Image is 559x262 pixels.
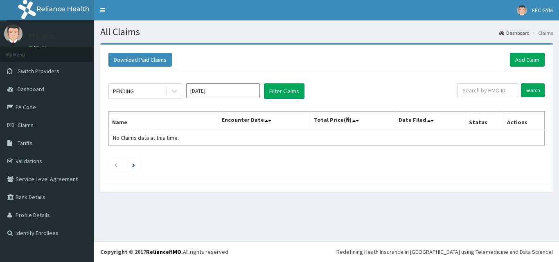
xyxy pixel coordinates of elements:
[100,248,183,255] strong: Copyright © 2017 .
[517,5,527,16] img: User Image
[29,45,48,50] a: Online
[18,67,59,75] span: Switch Providers
[18,85,44,93] span: Dashboard
[113,134,179,141] span: No Claims data at this time.
[100,27,553,37] h1: All Claims
[109,112,219,130] th: Name
[108,53,172,67] button: Download Paid Claims
[503,112,544,130] th: Actions
[219,112,310,130] th: Encounter Date
[114,161,117,168] a: Previous page
[457,83,518,97] input: Search by HMO ID
[310,112,395,130] th: Total Price(₦)
[395,112,466,130] th: Date Filed
[530,29,553,36] li: Claims
[18,139,32,147] span: Tariffs
[146,248,181,255] a: RelianceHMO
[510,53,545,67] a: Add Claim
[186,83,260,98] input: Select Month and Year
[532,7,553,14] span: EFC GYM
[18,121,34,129] span: Claims
[521,83,545,97] input: Search
[4,25,23,43] img: User Image
[113,87,134,95] div: PENDING
[264,83,304,99] button: Filter Claims
[29,33,55,40] p: EFC GYM
[499,29,530,36] a: Dashboard
[466,112,504,130] th: Status
[94,241,559,262] footer: All rights reserved.
[336,248,553,256] div: Redefining Heath Insurance in [GEOGRAPHIC_DATA] using Telemedicine and Data Science!
[132,161,135,168] a: Next page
